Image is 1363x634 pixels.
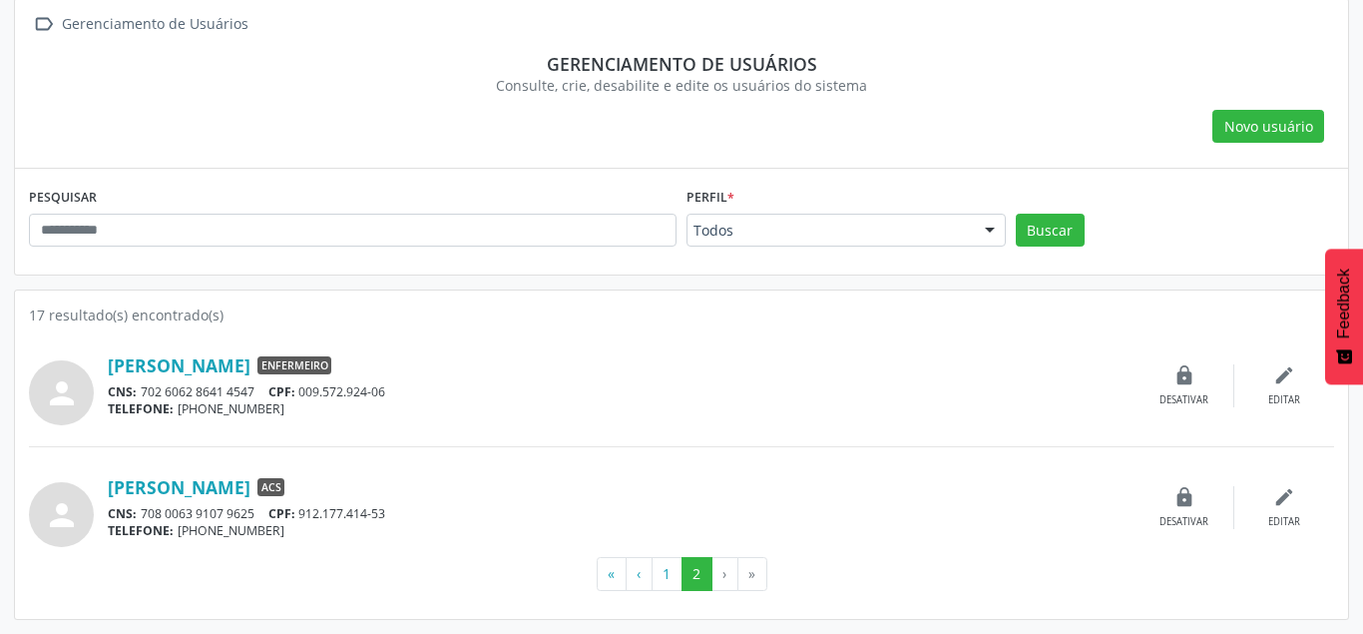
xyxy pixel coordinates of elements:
button: Feedback - Mostrar pesquisa [1325,249,1363,384]
i: edit [1273,364,1295,386]
div: [PHONE_NUMBER] [108,522,1135,539]
div: Gerenciamento de Usuários [58,10,251,39]
div: Gerenciamento de usuários [43,53,1320,75]
label: PESQUISAR [29,183,97,214]
span: Feedback [1335,269,1353,338]
label: Perfil [686,183,734,214]
i: lock [1173,486,1195,508]
button: Go to first page [597,557,627,591]
span: CNS: [108,383,137,400]
a:  Gerenciamento de Usuários [29,10,251,39]
div: Editar [1268,515,1300,529]
span: Todos [693,221,965,241]
i: edit [1273,486,1295,508]
i: person [44,497,80,533]
i:  [29,10,58,39]
a: [PERSON_NAME] [108,476,250,498]
span: TELEFONE: [108,522,174,539]
div: Desativar [1159,515,1208,529]
a: [PERSON_NAME] [108,354,250,376]
i: person [44,375,80,411]
button: Novo usuário [1212,110,1324,144]
div: [PHONE_NUMBER] [108,400,1135,417]
button: Buscar [1016,214,1085,248]
div: 702 6062 8641 4547 009.572.924-06 [108,383,1135,400]
span: TELEFONE: [108,400,174,417]
div: 17 resultado(s) encontrado(s) [29,305,1334,325]
span: CNS: [108,505,137,522]
div: 708 0063 9107 9625 912.177.414-53 [108,505,1135,522]
button: Go to page 1 [652,557,682,591]
ul: Pagination [29,557,1334,591]
button: Go to previous page [626,557,653,591]
button: Go to page 2 [681,557,712,591]
div: Consulte, crie, desabilite e edite os usuários do sistema [43,75,1320,96]
span: Enfermeiro [257,356,331,374]
span: CPF: [268,505,295,522]
span: Novo usuário [1224,116,1313,137]
span: ACS [257,478,284,496]
div: Desativar [1159,393,1208,407]
span: CPF: [268,383,295,400]
div: Editar [1268,393,1300,407]
i: lock [1173,364,1195,386]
